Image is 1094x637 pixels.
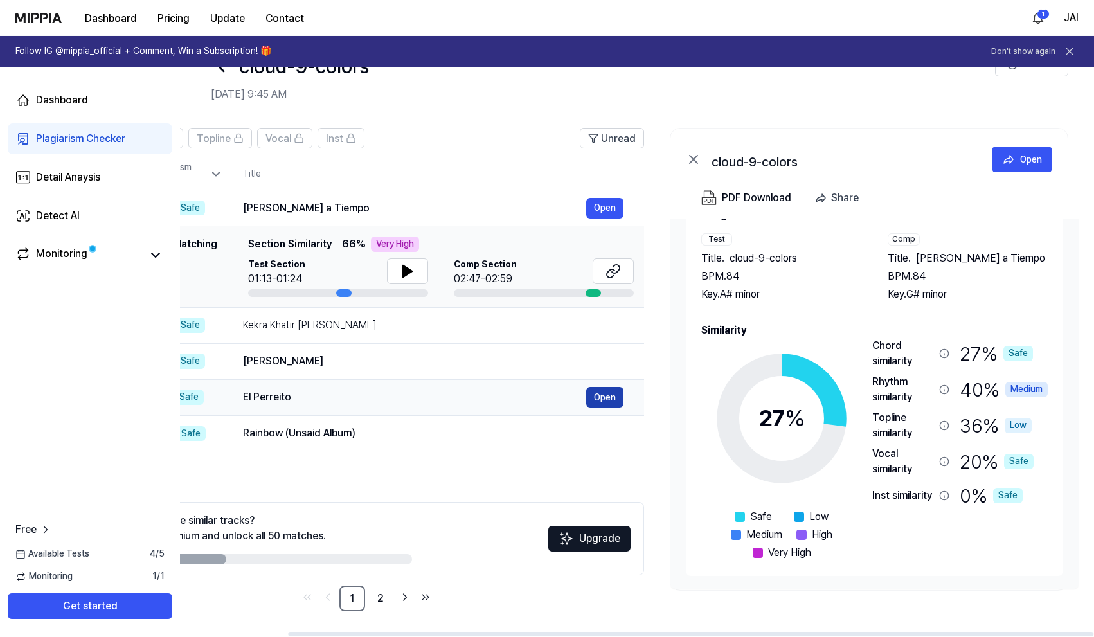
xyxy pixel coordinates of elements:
[991,46,1055,57] button: Don't show again
[243,354,623,369] div: [PERSON_NAME]
[960,446,1034,477] div: 20 %
[916,251,1045,266] span: [PERSON_NAME] a Tiempo
[243,390,586,405] div: El Perreito
[15,548,89,561] span: Available Tests
[248,258,305,271] span: Test Section
[701,251,724,266] span: Title .
[670,219,1079,589] a: Song InfoTestTitle.cloud-9-colorsBPM.84Key.A# minorCompTitle.[PERSON_NAME] a TiempoBPM.84Key.G# m...
[176,426,206,442] div: Safe
[809,185,869,211] button: Share
[586,198,623,219] button: Open
[872,374,934,405] div: Rhythm similarity
[175,201,205,216] div: Safe
[200,6,255,31] button: Update
[257,128,312,148] button: Vocal
[15,45,271,58] h1: Follow IG @mippia_official + Comment, Win a Subscription! 🎁
[211,87,995,102] h2: [DATE] 9:45 AM
[712,152,969,167] div: cloud-9-colors
[699,185,794,211] button: PDF Download
[36,93,88,108] div: Dashboard
[15,522,37,537] span: Free
[8,593,172,619] button: Get started
[243,159,644,190] th: Title
[36,208,80,224] div: Detect AI
[960,482,1023,509] div: 0 %
[174,390,204,405] div: Safe
[888,251,911,266] span: Title .
[255,6,314,31] button: Contact
[701,269,862,284] div: BPM. 84
[243,201,586,216] div: [PERSON_NAME] a Tiempo
[559,531,574,546] img: Sparkles
[992,147,1052,172] button: Open
[758,401,805,436] div: 27
[1064,10,1079,26] button: JAI
[454,271,517,287] div: 02:47-02:59
[809,509,829,525] span: Low
[318,128,364,148] button: Inst
[872,488,934,503] div: Inst similarity
[342,237,366,252] span: 66 %
[872,446,934,477] div: Vocal similarity
[993,488,1023,503] div: Safe
[1003,346,1033,361] div: Safe
[147,6,200,31] button: Pricing
[1004,454,1034,469] div: Safe
[150,548,165,561] span: 4 / 5
[601,131,636,147] span: Unread
[888,287,1048,302] div: Key. G# minor
[15,13,62,23] img: logo
[701,323,1048,338] h2: Similarity
[15,570,73,583] span: Monitoring
[1005,418,1032,433] div: Low
[152,570,165,583] span: 1 / 1
[396,588,414,606] a: Go to next page
[701,287,862,302] div: Key. A# minor
[200,1,255,36] a: Update
[298,588,316,606] a: Go to first page
[175,354,205,369] div: Safe
[75,6,147,31] button: Dashboard
[548,537,631,549] a: SparklesUpgrade
[586,387,623,408] button: Open
[197,131,231,147] span: Topline
[580,128,644,148] button: Unread
[750,509,772,525] span: Safe
[701,190,717,206] img: PDF Download
[417,588,435,606] a: Go to last page
[888,233,920,246] div: Comp
[768,545,811,561] span: Very High
[175,318,205,333] div: Safe
[872,338,934,369] div: Chord similarity
[150,161,222,186] div: Plagiarism Rate
[785,404,805,432] span: %
[872,410,934,441] div: Topline similarity
[960,338,1033,369] div: 27 %
[15,522,52,537] a: Free
[15,246,141,264] a: Monitoring
[248,237,332,252] span: Section Similarity
[960,410,1032,441] div: 36 %
[8,85,172,116] a: Dashboard
[319,588,337,606] a: Go to previous page
[265,131,291,147] span: Vocal
[454,258,517,271] span: Comp Section
[812,527,832,543] span: High
[339,586,365,611] a: 1
[8,162,172,193] a: Detail Anaysis
[102,513,326,544] div: Want to see more similar tracks? Upgrade to Premium and unlock all 50 matches.
[1028,8,1048,28] button: 알림1
[8,201,172,231] a: Detect AI
[243,318,623,333] div: Kekra Khatir [PERSON_NAME]
[888,269,1048,284] div: BPM. 84
[371,237,419,252] div: Very High
[248,271,305,287] div: 01:13-01:24
[368,586,393,611] a: 2
[36,170,100,185] div: Detail Anaysis
[701,233,732,246] div: Test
